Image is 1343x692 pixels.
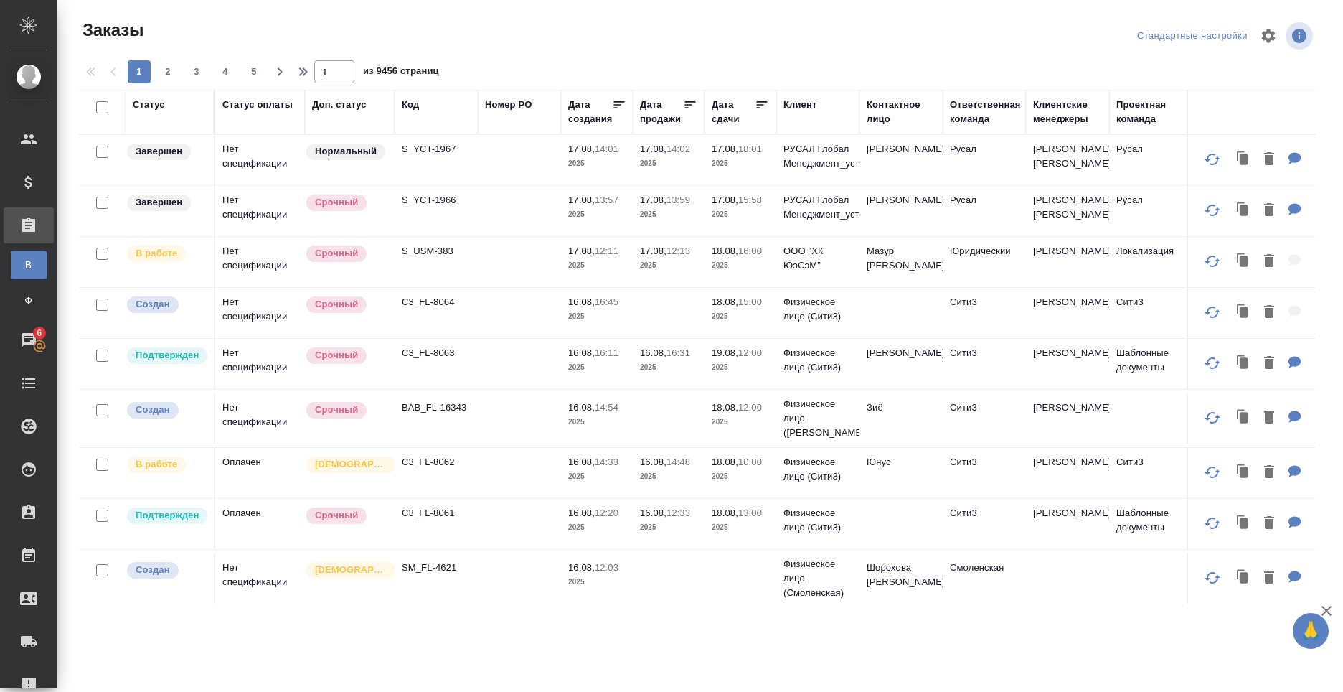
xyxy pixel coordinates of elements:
p: 13:00 [738,508,762,518]
button: Обновить [1195,295,1230,329]
p: 2025 [568,156,626,171]
p: 2025 [640,520,697,535]
p: 16.08, [640,347,666,358]
button: Удалить [1257,458,1281,487]
button: Для КМ: от КВ: справка о том что не состоит в браке, находится не в России ждет ответ в вотс ап н... [1281,564,1309,593]
button: Клонировать [1230,458,1257,487]
td: [PERSON_NAME] [859,339,943,389]
p: 16:31 [666,347,690,358]
p: 2025 [712,415,769,429]
p: C3_FL-8063 [402,346,471,360]
td: Нет спецификации [215,339,305,389]
div: Выставляется автоматически, если на указанный объем услуг необходимо больше времени в стандартном... [305,346,387,365]
p: 2025 [568,520,626,535]
p: 2025 [568,207,626,222]
p: 14:48 [666,457,690,467]
p: 16.08, [568,457,595,467]
button: 2 [156,60,179,83]
p: Физическое лицо (Сити3) [783,346,852,375]
div: Выставляется автоматически, если на указанный объем услуг необходимо больше времени в стандартном... [305,244,387,263]
p: 2025 [568,309,626,324]
div: Выставляет КМ при направлении счета или после выполнения всех работ/сдачи заказа клиенту. Окончат... [126,193,207,212]
p: 2025 [712,360,769,375]
span: 5 [242,65,265,79]
div: Дата сдачи [712,98,755,126]
p: 2025 [712,258,769,273]
p: [DEMOGRAPHIC_DATA] [315,563,387,577]
p: 12:33 [666,508,690,518]
td: Нет спецификации [215,393,305,444]
span: 3 [185,65,208,79]
p: Физическое лицо ([PERSON_NAME]) [783,397,852,440]
p: [DEMOGRAPHIC_DATA] [315,457,387,472]
td: Сити3 [943,499,1026,549]
span: В [18,258,39,272]
div: Выставляет КМ при направлении счета или после выполнения всех работ/сдачи заказа клиенту. Окончат... [126,142,207,162]
p: 14:33 [595,457,618,467]
div: Статус [133,98,165,112]
p: 16.08, [568,402,595,413]
p: Подтвержден [136,348,199,363]
button: 4 [214,60,237,83]
td: Нет спецификации [215,288,305,338]
p: 16.08, [568,508,595,518]
td: Юнус [859,448,943,498]
td: Шаблонные документы [1109,339,1192,389]
p: Физическое лицо (Смоленская) [783,557,852,600]
td: Локализация [1109,237,1192,287]
button: Удалить [1257,145,1281,174]
td: Оплачен [215,448,305,498]
p: 2025 [568,575,626,589]
p: 19.08, [712,347,738,358]
button: Клонировать [1230,564,1257,593]
span: из 9456 страниц [363,62,439,83]
div: Проектная команда [1116,98,1185,126]
div: Выставляет КМ после уточнения всех необходимых деталей и получения согласия клиента на запуск. С ... [126,506,207,525]
button: Обновить [1195,401,1230,435]
p: 12:00 [738,347,762,358]
td: Русал [1109,186,1192,236]
td: Русал [943,135,1026,185]
p: S_USM-383 [402,244,471,258]
p: 14:54 [595,402,618,413]
p: Физическое лицо (Сити3) [783,295,852,324]
p: РУСАЛ Глобал Менеджмент_уст [783,142,852,171]
button: Удалить [1257,509,1281,538]
p: 12:20 [595,508,618,518]
p: 17.08, [568,195,595,205]
td: Шаблонные документы [1109,499,1192,549]
p: 18.08, [712,246,738,256]
p: 2025 [568,258,626,273]
p: Срочный [315,246,358,261]
p: Срочный [315,195,358,210]
td: [PERSON_NAME] [PERSON_NAME] [1026,186,1109,236]
span: Настроить таблицу [1251,19,1286,53]
div: Выставляется автоматически при создании заказа [126,561,207,580]
div: Статус по умолчанию для стандартных заказов [305,142,387,162]
div: Выставляется автоматически при создании заказа [126,401,207,420]
p: В работе [136,246,177,261]
p: 16.08, [568,347,595,358]
td: Оплачен [215,499,305,549]
td: Юридический [943,237,1026,287]
button: Удалить [1257,349,1281,378]
div: Номер PO [485,98,532,112]
td: Нет спецификации [215,135,305,185]
div: Доп. статус [312,98,367,112]
p: 16.08, [640,457,666,467]
a: Ф [11,286,47,315]
p: 17.08, [640,195,666,205]
p: 2025 [712,469,769,484]
span: 4 [214,65,237,79]
p: 2025 [568,360,626,375]
span: 6 [28,326,50,340]
p: 15:58 [738,195,762,205]
td: [PERSON_NAME] [859,135,943,185]
p: 2025 [640,469,697,484]
p: Физическое лицо (Сити3) [783,455,852,484]
button: Обновить [1195,193,1230,228]
p: Физическое лицо (Сити3) [783,506,852,535]
div: Клиентские менеджеры [1033,98,1102,126]
button: Удалить [1257,298,1281,327]
button: Удалить [1257,564,1281,593]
